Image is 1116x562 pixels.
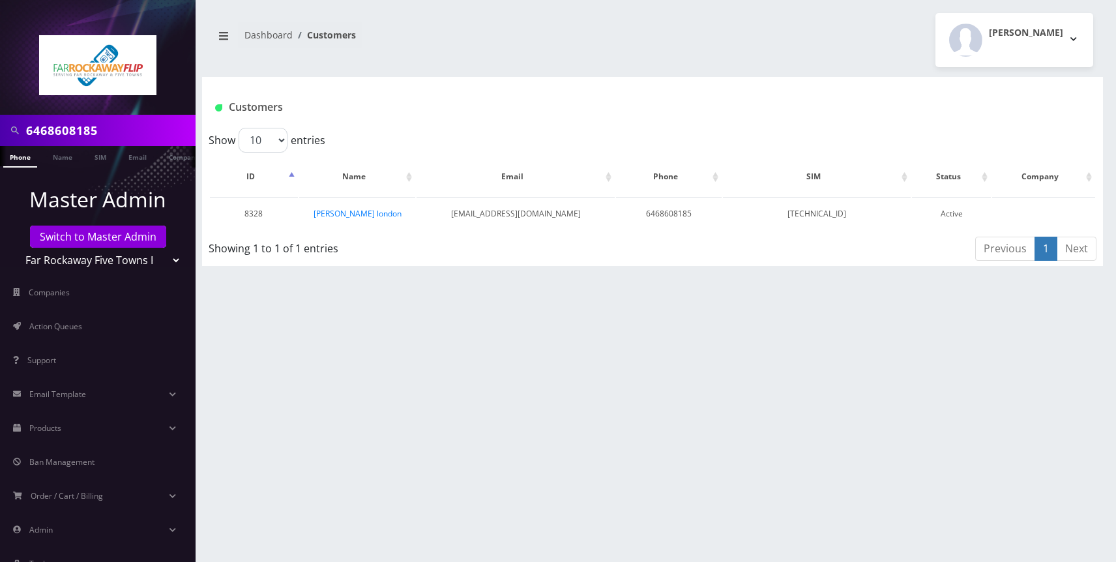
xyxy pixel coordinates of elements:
a: Dashboard [244,29,293,41]
th: SIM: activate to sort column ascending [723,158,911,196]
th: Email: activate to sort column ascending [417,158,614,196]
a: Previous [975,237,1035,261]
li: Customers [293,28,356,42]
span: Order / Cart / Billing [31,490,103,501]
span: Admin [29,524,53,535]
img: Far Rockaway Five Towns Flip [39,35,156,95]
input: Search in Company [26,118,192,143]
a: [PERSON_NAME] london [314,208,402,219]
td: 6468608185 [616,197,722,230]
h1: Customers [215,101,941,113]
a: 1 [1035,237,1057,261]
td: Active [912,197,990,230]
span: Companies [29,287,70,298]
h2: [PERSON_NAME] [989,27,1063,38]
th: Company: activate to sort column ascending [992,158,1095,196]
td: 8328 [210,197,298,230]
th: ID: activate to sort column descending [210,158,298,196]
nav: breadcrumb [212,22,643,59]
a: Email [122,146,153,166]
th: Phone: activate to sort column ascending [616,158,722,196]
th: Status: activate to sort column ascending [912,158,990,196]
a: Next [1057,237,1096,261]
span: Support [27,355,56,366]
td: [EMAIL_ADDRESS][DOMAIN_NAME] [417,197,614,230]
a: Company [162,146,206,166]
a: Switch to Master Admin [30,226,166,248]
span: Action Queues [29,321,82,332]
th: Name: activate to sort column ascending [299,158,416,196]
label: Show entries [209,128,325,153]
a: SIM [88,146,113,166]
span: Ban Management [29,456,95,467]
select: Showentries [239,128,287,153]
td: [TECHNICAL_ID] [723,197,911,230]
a: Phone [3,146,37,168]
div: Showing 1 to 1 of 1 entries [209,235,569,256]
span: Products [29,422,61,434]
a: Name [46,146,79,166]
button: [PERSON_NAME] [935,13,1093,67]
span: Email Template [29,389,86,400]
